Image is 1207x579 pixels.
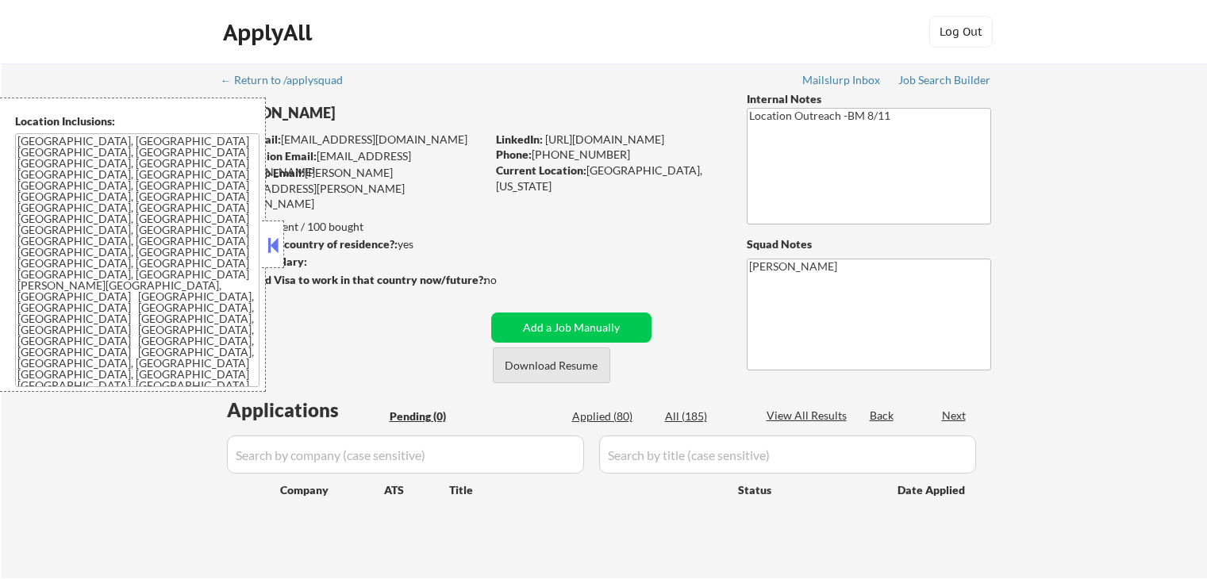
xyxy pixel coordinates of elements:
div: Job Search Builder [898,75,991,86]
div: Location Inclusions: [15,113,259,129]
button: Add a Job Manually [491,313,652,343]
div: Title [449,482,723,498]
a: [URL][DOMAIN_NAME] [545,132,664,146]
div: Pending (0) [390,408,469,424]
a: ← Return to /applysquad [221,74,358,90]
input: Search by title (case sensitive) [599,435,976,474]
div: Applications [227,401,384,420]
div: All (185) [665,408,744,424]
div: Date Applied [898,482,967,498]
div: Back [870,408,895,424]
div: Next [942,408,967,424]
div: Applied (80) [572,408,652,424]
a: Mailslurp Inbox [802,74,882,90]
div: [EMAIL_ADDRESS][DOMAIN_NAME] [223,148,486,179]
div: Mailslurp Inbox [802,75,882,86]
div: ← Return to /applysquad [221,75,358,86]
strong: Phone: [496,148,532,161]
button: Download Resume [493,347,610,383]
button: Log Out [929,16,993,48]
input: Search by company (case sensitive) [227,435,584,474]
div: yes [221,236,481,252]
div: Internal Notes [747,91,991,107]
div: [PERSON_NAME] [222,103,548,123]
div: 80 sent / 100 bought [221,219,486,235]
strong: Current Location: [496,163,586,177]
div: Company [280,482,384,498]
div: Status [738,475,874,504]
div: [GEOGRAPHIC_DATA], [US_STATE] [496,163,721,194]
strong: LinkedIn: [496,132,543,146]
div: [EMAIL_ADDRESS][DOMAIN_NAME] [223,132,486,148]
strong: Will need Visa to work in that country now/future?: [222,273,486,286]
div: [PERSON_NAME][EMAIL_ADDRESS][PERSON_NAME][DOMAIN_NAME] [222,165,486,212]
div: ApplyAll [223,19,317,46]
div: View All Results [767,408,851,424]
strong: Can work in country of residence?: [221,237,398,251]
div: Squad Notes [747,236,991,252]
div: [PHONE_NUMBER] [496,147,721,163]
div: ATS [384,482,449,498]
a: Job Search Builder [898,74,991,90]
div: no [484,272,529,288]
